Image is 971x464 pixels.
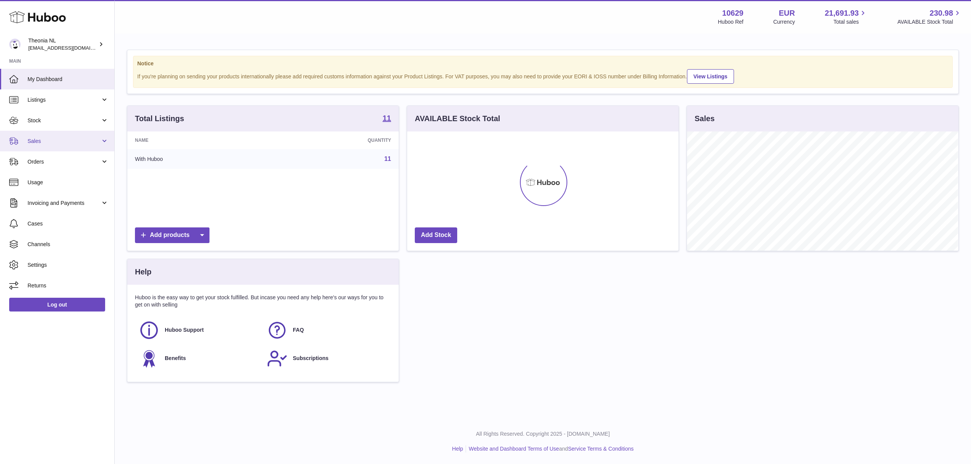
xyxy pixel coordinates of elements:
img: info@wholesomegoods.eu [9,39,21,50]
a: Huboo Support [139,320,259,341]
span: Sales [28,138,101,145]
a: Subscriptions [267,348,387,369]
strong: Notice [137,60,948,67]
a: Service Terms & Conditions [568,446,634,452]
span: My Dashboard [28,76,109,83]
a: 230.98 AVAILABLE Stock Total [897,8,962,26]
div: Theonia NL [28,37,97,52]
a: Add Stock [415,227,457,243]
a: 11 [384,156,391,162]
span: Huboo Support [165,326,204,334]
a: Log out [9,298,105,311]
td: With Huboo [127,149,271,169]
span: AVAILABLE Stock Total [897,18,962,26]
a: Benefits [139,348,259,369]
h3: Sales [695,114,714,124]
span: Usage [28,179,109,186]
span: Settings [28,261,109,269]
span: Total sales [833,18,867,26]
strong: EUR [779,8,795,18]
span: [EMAIL_ADDRESS][DOMAIN_NAME] [28,45,112,51]
span: Returns [28,282,109,289]
span: Cases [28,220,109,227]
p: All Rights Reserved. Copyright 2025 - [DOMAIN_NAME] [121,430,965,438]
li: and [466,445,633,453]
div: Currency [773,18,795,26]
th: Quantity [271,131,399,149]
span: Stock [28,117,101,124]
span: 21,691.93 [825,8,859,18]
span: Subscriptions [293,355,328,362]
span: 230.98 [930,8,953,18]
h3: Total Listings [135,114,184,124]
span: Channels [28,241,109,248]
span: Invoicing and Payments [28,200,101,207]
strong: 10629 [722,8,744,18]
a: Website and Dashboard Terms of Use [469,446,559,452]
h3: AVAILABLE Stock Total [415,114,500,124]
a: Add products [135,227,209,243]
span: FAQ [293,326,304,334]
span: Listings [28,96,101,104]
span: Orders [28,158,101,165]
a: 21,691.93 Total sales [825,8,867,26]
p: Huboo is the easy way to get your stock fulfilled. But incase you need any help here's our ways f... [135,294,391,308]
h3: Help [135,267,151,277]
a: View Listings [687,69,734,84]
a: Help [452,446,463,452]
strong: 11 [383,114,391,122]
a: 11 [383,114,391,123]
div: If you're planning on sending your products internationally please add required customs informati... [137,68,948,84]
span: Benefits [165,355,186,362]
a: FAQ [267,320,387,341]
th: Name [127,131,271,149]
div: Huboo Ref [718,18,744,26]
